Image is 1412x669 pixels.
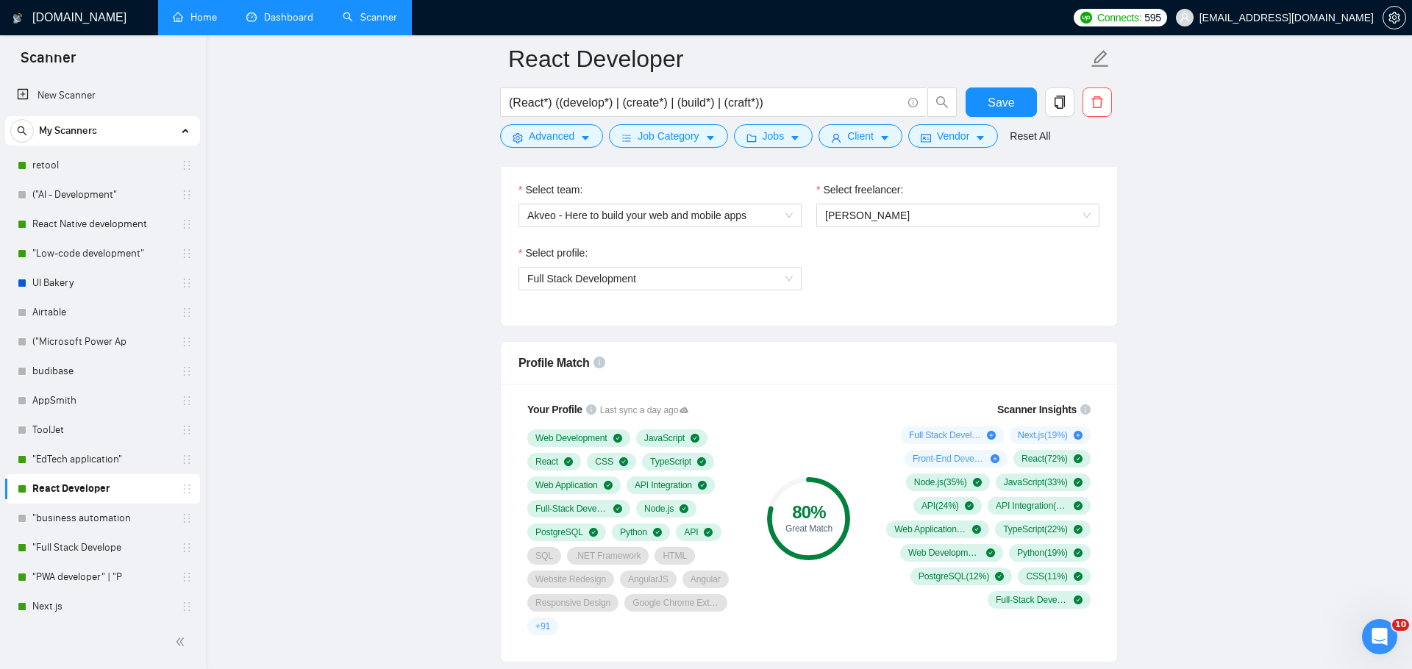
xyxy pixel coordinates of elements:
span: AngularJS [628,573,668,585]
span: My Scanners [39,116,97,146]
span: JavaScript [644,432,685,444]
span: idcard [921,132,931,143]
a: React Native development [32,210,172,239]
span: holder [181,218,193,230]
span: check-circle [1074,501,1083,510]
span: Vendor [937,128,969,144]
span: Web Development ( 19 %) [908,547,980,559]
span: folder [746,132,757,143]
span: check-circle [691,434,699,443]
span: check-circle [1074,548,1083,557]
span: check-circle [619,457,628,466]
span: check-circle [1074,572,1083,581]
button: delete [1083,87,1112,117]
span: check-circle [704,528,713,537]
button: folderJobscaret-down [734,124,813,148]
a: UI Bakery [32,268,172,298]
span: API ( 24 %) [921,500,959,512]
span: caret-down [705,132,716,143]
span: Your Profile [527,404,582,415]
span: check-circle [653,528,662,537]
span: [PERSON_NAME] [825,210,910,221]
span: PostgreSQL ( 12 %) [919,570,989,582]
span: check-circle [972,525,981,534]
span: Scanner [9,47,88,78]
a: React Developer [32,474,172,504]
a: budibase [32,357,172,386]
label: Select freelancer: [816,182,903,198]
div: 80 % [767,504,850,521]
span: Save [988,93,1014,112]
span: holder [181,454,193,465]
span: user [831,132,841,143]
span: search [11,126,33,136]
span: Google Chrome Extension [632,597,719,609]
a: ("Microsoft Power Ap [32,327,172,357]
span: Scanner Insights [997,404,1077,415]
span: check-circle [965,501,974,510]
span: holder [181,365,193,377]
span: user [1180,12,1190,23]
span: holder [181,189,193,201]
span: check-circle [973,478,982,487]
span: info-circle [593,357,605,368]
span: 10 [1392,619,1409,631]
span: copy [1046,96,1074,109]
span: Node.js [644,503,674,515]
span: SQL [535,550,553,562]
img: logo [13,7,23,30]
span: Responsive Design [535,597,610,609]
span: caret-down [580,132,591,143]
span: Advanced [529,128,574,144]
span: API [684,526,698,538]
button: setting [1383,6,1406,29]
span: Node.js ( 35 %) [914,476,967,488]
a: homeHome [173,11,217,24]
span: check-circle [613,434,622,443]
span: caret-down [975,132,985,143]
span: JavaScript ( 33 %) [1004,476,1068,488]
span: holder [181,424,193,436]
span: holder [181,336,193,348]
span: check-circle [613,504,622,513]
span: Jobs [763,128,785,144]
div: Great Match [767,524,850,533]
a: "business automation [32,504,172,533]
input: Search Freelance Jobs... [509,93,902,112]
span: holder [181,483,193,495]
span: CSS ( 11 %) [1026,570,1067,582]
span: holder [181,512,193,524]
a: Airtable [32,298,172,327]
a: "EdTech application" [32,445,172,474]
span: holder [181,542,193,554]
span: + 91 [535,620,550,632]
span: check-circle [604,481,613,490]
li: New Scanner [5,81,200,110]
button: search [10,119,34,143]
span: Python [620,526,647,538]
span: check-circle [1074,478,1083,487]
span: Web Development [535,432,607,444]
span: plus-circle [987,431,996,440]
span: info-circle [586,404,596,415]
span: check-circle [986,548,995,557]
span: Full Stack Development [527,273,636,285]
a: "Low-code development" [32,239,172,268]
span: check-circle [698,481,707,490]
span: setting [1383,12,1405,24]
span: Job Category [638,128,699,144]
span: Full Stack Development ( 66 %) [909,429,981,441]
span: API Integration [635,479,692,491]
span: check-circle [589,528,598,537]
span: check-circle [1074,454,1083,463]
button: copy [1045,87,1074,117]
span: Last sync a day ago [600,404,688,418]
span: Akveo - Here to build your web and mobile apps [527,204,793,226]
span: holder [181,277,193,289]
a: AppSmith [32,386,172,415]
label: Select team: [518,182,582,198]
span: Select profile: [525,245,588,261]
span: Front-End Development ( 16 %) [913,453,985,465]
span: 595 [1144,10,1160,26]
a: New Scanner [17,81,188,110]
